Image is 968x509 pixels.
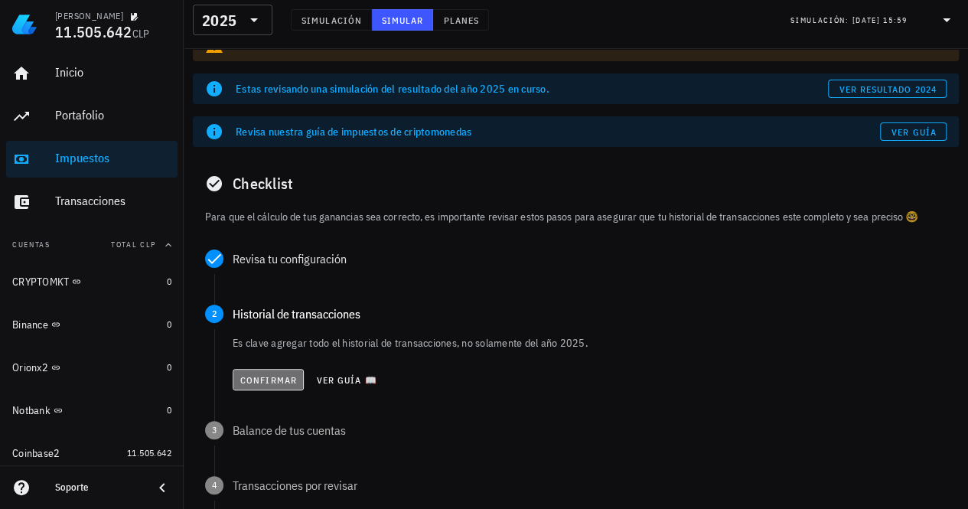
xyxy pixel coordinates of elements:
[233,479,947,491] div: Transacciones por revisar
[6,184,178,220] a: Transacciones
[828,80,947,98] button: ver resultado 2024
[167,318,171,330] span: 0
[790,10,852,30] div: Simulación:
[236,81,828,96] div: Estas revisando una simulación del resultado del año 2025 en curso.
[12,361,48,374] div: Orionx2
[55,65,171,80] div: Inicio
[240,374,297,386] span: Confirmar
[301,15,362,26] span: Simulación
[233,308,947,320] div: Historial de transacciones
[6,55,178,92] a: Inicio
[838,83,936,95] span: ver resultado 2024
[12,12,37,37] img: LedgiFi
[55,481,141,494] div: Soporte
[6,392,178,429] a: Notbank 0
[12,276,69,289] div: CRYPTOMKT
[6,141,178,178] a: Impuestos
[291,9,372,31] button: Simulación
[236,124,880,139] div: Revisa nuestra guía de impuestos de criptomonedas
[12,318,48,331] div: Binance
[127,447,171,458] span: 11.505.642
[6,435,178,471] a: Coinbase2 11.505.642
[193,5,272,35] div: 2025
[55,10,123,22] div: [PERSON_NAME]
[12,404,51,417] div: Notbank
[233,253,947,265] div: Revisa tu configuración
[6,349,178,386] a: Orionx2 0
[205,421,223,439] span: 3
[6,227,178,263] button: CuentasTotal CLP
[6,98,178,135] a: Portafolio
[233,369,304,390] button: Confirmar
[167,404,171,416] span: 0
[111,240,156,250] span: Total CLP
[442,15,479,26] span: Planes
[12,447,60,460] div: Coinbase2
[880,122,947,141] a: Ver guía
[316,374,377,386] span: Ver guía 📖
[781,5,965,34] div: Simulación:[DATE] 15:59
[433,9,489,31] button: Planes
[6,306,178,343] a: Binance 0
[891,126,937,138] span: Ver guía
[372,9,434,31] button: Simular
[167,276,171,287] span: 0
[205,476,223,494] span: 4
[202,13,236,28] div: 2025
[55,194,171,208] div: Transacciones
[55,21,132,42] span: 11.505.642
[381,15,424,26] span: Simular
[193,159,959,208] div: Checklist
[167,361,171,373] span: 0
[55,108,171,122] div: Portafolio
[205,305,223,323] span: 2
[6,263,178,300] a: CRYPTOMKT 0
[233,424,947,436] div: Balance de tus cuentas
[205,208,947,225] p: Para que el cálculo de tus ganancias sea correcto, es importante revisar estos pasos para asegura...
[852,13,907,28] div: [DATE] 15:59
[310,369,383,390] button: Ver guía 📖
[233,335,947,351] p: Es clave agregar todo el historial de transacciones, no solamente del año 2025.
[132,27,150,41] span: CLP
[55,151,171,165] div: Impuestos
